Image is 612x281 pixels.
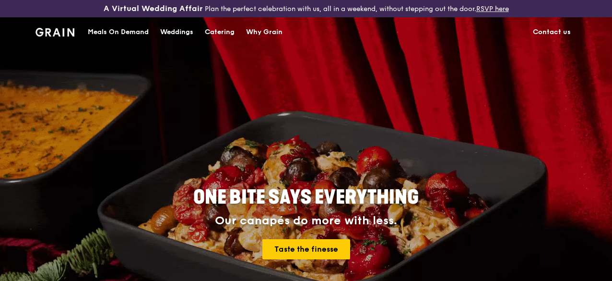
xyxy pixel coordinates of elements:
[205,18,235,47] div: Catering
[262,239,350,259] a: Taste the finesse
[88,18,149,47] div: Meals On Demand
[193,186,419,209] span: ONE BITE SAYS EVERYTHING
[527,18,577,47] a: Contact us
[133,214,479,228] div: Our canapés do more with less.
[104,4,203,13] h3: A Virtual Wedding Affair
[154,18,199,47] a: Weddings
[102,4,510,13] div: Plan the perfect celebration with us, all in a weekend, without stepping out the door.
[240,18,288,47] a: Why Grain
[246,18,282,47] div: Why Grain
[160,18,193,47] div: Weddings
[476,5,509,13] a: RSVP here
[199,18,240,47] a: Catering
[35,28,74,37] img: Grain
[35,17,74,46] a: GrainGrain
